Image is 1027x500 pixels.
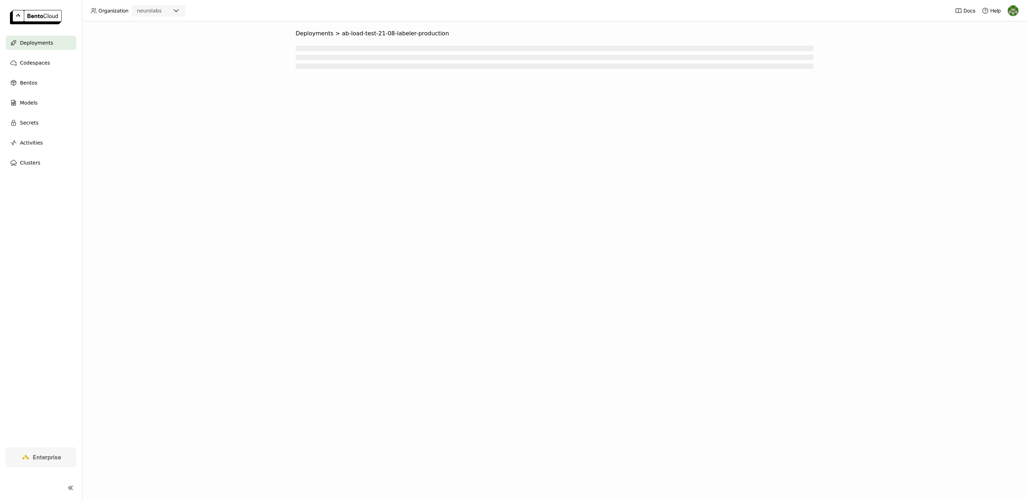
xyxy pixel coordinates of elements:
[33,454,61,461] span: Enterprise
[342,30,449,37] span: ab-load-test-21-08-labeler-production
[98,7,128,14] span: Organization
[20,79,37,87] span: Bentos
[6,56,76,70] a: Codespaces
[20,118,39,127] span: Secrets
[162,7,163,15] input: Selected neurolabs.
[6,447,76,467] a: Enterprise
[20,158,40,167] span: Clusters
[6,76,76,90] a: Bentos
[20,39,53,47] span: Deployments
[20,99,37,107] span: Models
[10,10,62,24] img: logo
[955,7,975,14] a: Docs
[6,96,76,110] a: Models
[137,7,162,14] div: neurolabs
[6,36,76,50] a: Deployments
[964,7,975,14] span: Docs
[20,138,43,147] span: Activities
[6,116,76,130] a: Secrets
[982,7,1001,14] div: Help
[6,136,76,150] a: Activities
[20,59,50,67] span: Codespaces
[1008,5,1018,16] img: Toby Thomas
[296,30,813,37] nav: Breadcrumbs navigation
[990,7,1001,14] span: Help
[6,156,76,170] a: Clusters
[296,30,333,37] span: Deployments
[333,30,342,37] span: >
